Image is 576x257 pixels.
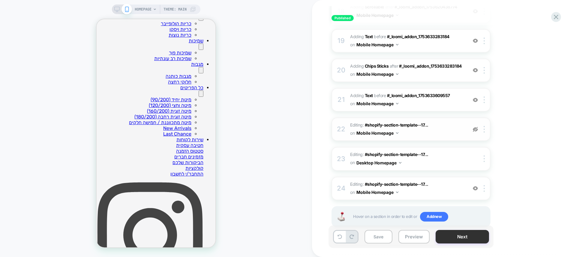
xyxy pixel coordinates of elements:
[365,4,384,9] b: Scrollable
[92,19,107,24] a: שמיכות
[72,13,95,19] a: כריות נוצות
[72,31,95,36] a: שמיכות פוך
[396,14,398,16] img: down arrow
[350,129,355,137] span: on
[32,100,95,106] a: מיטה מתכווננת / חמישה חלקים
[365,182,428,187] span: #shopify-section-template--17...
[71,60,95,66] a: חלוקי רחצה
[102,24,107,31] button: שמיכות
[484,155,485,162] img: close
[94,42,107,48] a: מגבות
[484,126,485,133] img: close
[350,11,355,19] span: on
[67,106,95,112] a: New Arrivals
[350,70,355,78] span: on
[356,11,398,20] button: Mobile Homepage
[387,93,450,98] span: #_loomi_addon_1753633609557
[365,34,373,39] b: Text
[473,97,478,102] img: crossed eye
[394,4,457,9] span: #_loomi_addon_1753620438774
[338,153,344,165] div: 23
[365,63,388,69] b: Chips Sticks
[364,230,392,243] button: Save
[399,63,461,69] span: #_loomi_addon_1753633283184
[365,122,428,127] span: #shopify-section-template--17...
[79,129,107,135] a: סטטוס הזמנה
[79,123,107,129] a: חטיבה עסקית
[484,67,485,74] img: close
[58,36,95,42] a: שמיכות רב עונתיות
[396,44,398,45] img: down arrow
[78,135,107,140] a: מזמינים חברים
[338,182,344,194] div: 24
[350,159,355,166] span: on
[350,34,373,39] span: Adding
[484,8,485,15] img: close
[396,103,398,104] img: down arrow
[356,99,398,108] button: Mobile Homepage
[350,41,355,48] span: on
[396,132,398,134] img: down arrow
[374,34,386,39] span: BEFORE
[436,230,489,243] button: Next
[338,5,344,17] div: 18
[338,123,344,135] div: 22
[135,5,151,14] span: HOMEPAGE
[331,15,354,21] span: Published
[102,71,107,78] button: כל הפריטים
[484,96,485,103] img: close
[89,146,107,152] a: קולקציות
[350,63,388,69] span: Adding
[484,38,485,44] img: close
[484,185,485,192] img: close
[390,63,398,69] span: AFTER
[356,129,398,137] button: Mobile Homepage
[365,152,428,157] span: #shopify-section-template--17...
[387,34,449,39] span: #_loomi_addon_1753633283184
[374,93,386,98] span: BEFORE
[350,180,464,197] span: Editing :
[338,64,344,76] div: 20
[73,7,95,13] a: כריות ויסקו
[365,93,373,98] b: Text
[350,93,373,98] span: Adding
[385,4,394,9] span: AFTER
[38,95,95,100] a: מיטה זוגית רחבה (180/200)
[356,70,398,78] button: Mobile Homepage
[52,83,95,89] a: מיטה וחצי (120/200)
[64,2,95,7] a: כריות הולופייבר
[69,54,95,60] a: מגבות כותנה
[356,158,401,167] button: Desktop Homepage
[356,40,398,49] button: Mobile Homepage
[102,48,107,54] button: מגבות
[396,191,398,193] img: down arrow
[473,68,478,73] img: crossed eye
[338,35,344,47] div: 19
[76,140,107,146] a: הביקורות שלכם
[335,212,347,221] img: Joystick
[473,9,478,14] img: crossed eye
[350,4,384,9] span: Adding
[356,188,398,197] button: Mobile Homepage
[163,5,187,14] span: Theme: MAIN
[420,212,448,222] span: Add new
[473,127,478,132] img: eye
[399,162,401,164] img: down arrow
[54,78,95,83] a: מיטת יחיד (90/200)
[50,89,95,95] a: מיטה זוגית (160/200)
[396,73,398,75] img: down arrow
[67,112,95,118] a: Last Chance
[398,230,430,243] button: Preview
[80,118,107,123] a: שירות לקוחות
[84,66,107,71] a: כל הפריטים
[350,100,355,107] span: on
[353,212,487,222] span: Hover on a section in order to edit or
[350,151,464,167] span: Editing :
[350,188,355,196] span: on
[338,94,344,106] div: 21
[74,152,107,158] a: התחבר/י לחשבון
[473,38,478,43] img: crossed eye
[350,121,464,137] span: Editing :
[473,186,478,191] img: crossed eye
